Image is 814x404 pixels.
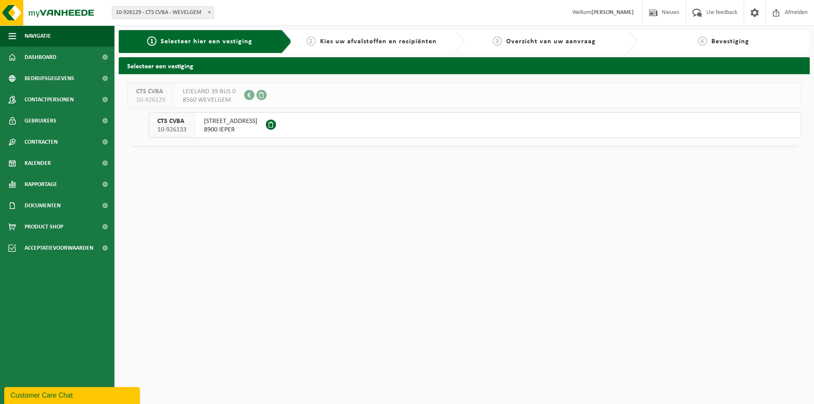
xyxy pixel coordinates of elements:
span: Selecteer hier een vestiging [161,38,252,45]
span: CTS CVBA [136,87,165,96]
span: Documenten [25,195,61,216]
span: Bedrijfsgegevens [25,68,74,89]
span: 3 [493,36,502,46]
span: 1 [147,36,156,46]
span: 10-926129 [136,96,165,104]
span: 8560 WEVELGEM [183,96,236,104]
span: 10-926133 [157,125,187,134]
span: 4 [698,36,707,46]
span: Acceptatievoorwaarden [25,237,93,259]
span: Product Shop [25,216,63,237]
span: CTS CVBA [157,117,187,125]
h2: Selecteer een vestiging [119,57,810,74]
span: Contracten [25,131,58,153]
span: [STREET_ADDRESS] [204,117,257,125]
span: LEIELAND 39 BUS 0 [183,87,236,96]
iframe: chat widget [4,385,142,404]
span: 8900 IEPER [204,125,257,134]
strong: [PERSON_NAME] [591,9,634,16]
span: Gebruikers [25,110,56,131]
span: 10-926129 - CTS CVBA - WEVELGEM [112,6,214,19]
span: Dashboard [25,47,56,68]
span: Contactpersonen [25,89,74,110]
span: Kies uw afvalstoffen en recipiënten [320,38,437,45]
span: Navigatie [25,25,51,47]
span: Kalender [25,153,51,174]
span: Rapportage [25,174,57,195]
span: Overzicht van uw aanvraag [506,38,596,45]
span: Bevestiging [711,38,749,45]
span: 10-926129 - CTS CVBA - WEVELGEM [112,7,214,19]
span: 2 [307,36,316,46]
button: CTS CVBA 10-926133 [STREET_ADDRESS]8900 IEPER [148,112,801,138]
